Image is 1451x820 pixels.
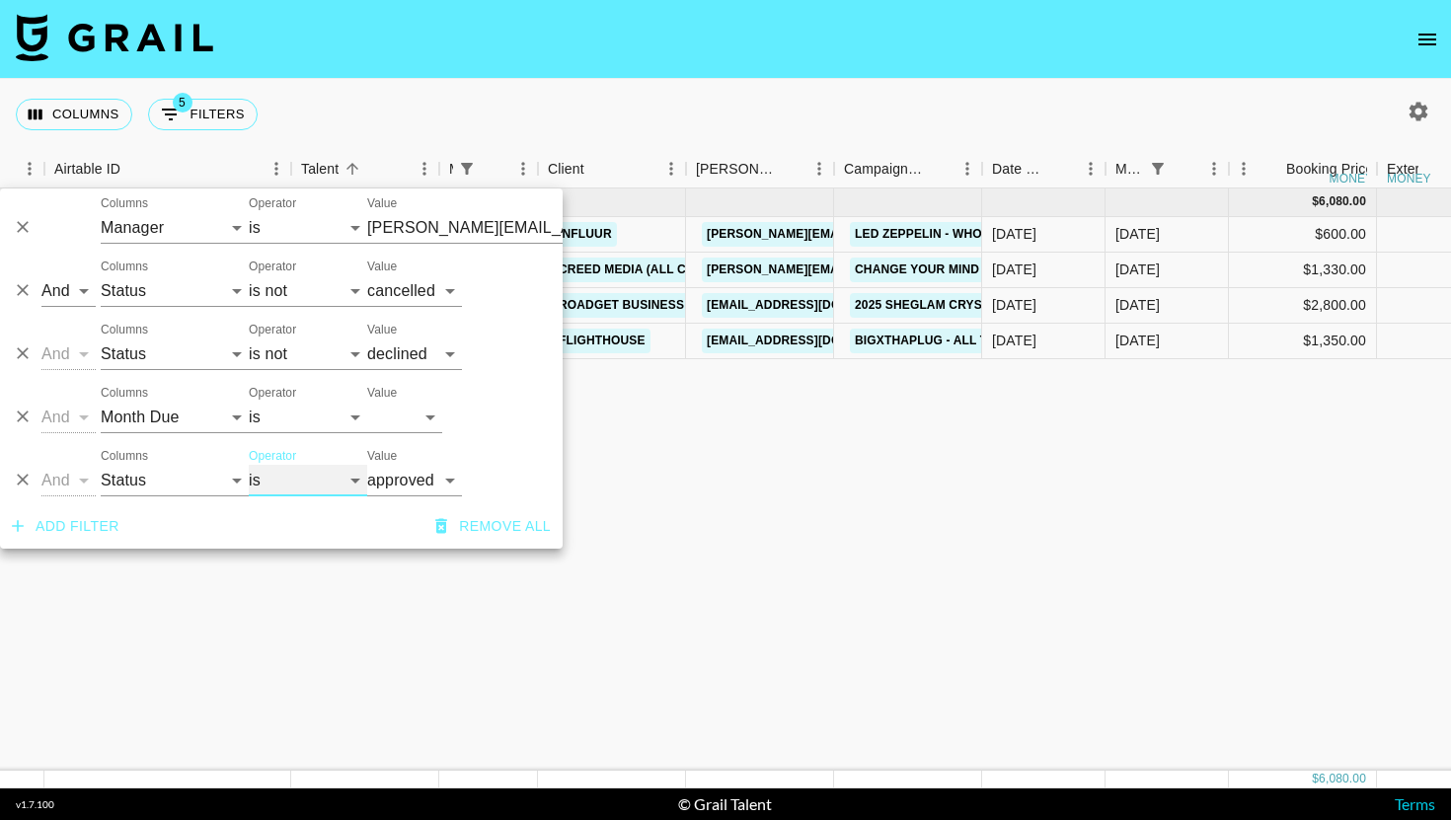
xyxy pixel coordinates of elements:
div: Talent [301,150,339,188]
a: [EMAIL_ADDRESS][DOMAIN_NAME] [702,293,923,318]
button: Menu [1229,154,1259,184]
button: Menu [953,154,982,184]
button: Menu [656,154,686,184]
button: Delete [8,275,38,305]
div: 6,080.00 [1319,771,1366,787]
button: Show filters [148,99,258,130]
div: money [1387,173,1431,185]
label: Operator [249,195,296,212]
div: $600.00 [1229,217,1377,253]
div: Booker [686,150,834,188]
button: Select columns [16,99,132,130]
button: open drawer [1408,20,1447,59]
button: Sort [1418,155,1446,183]
button: Sort [481,155,508,183]
div: Date Created [982,150,1106,188]
div: Date Created [992,150,1048,188]
button: Sort [584,155,612,183]
button: Delete [8,402,38,431]
a: [PERSON_NAME][EMAIL_ADDRESS][PERSON_NAME][DOMAIN_NAME] [702,222,1125,247]
div: $ [1312,771,1319,787]
div: $ [1312,193,1319,210]
select: Logic operator [41,338,96,370]
div: 6,080.00 [1319,193,1366,210]
label: Columns [101,259,148,275]
div: Manager [449,150,453,188]
a: bigxthaplug - all the way [850,329,1038,353]
div: [PERSON_NAME] [696,150,777,188]
label: Operator [249,385,296,402]
label: Columns [101,195,148,212]
button: Sort [339,155,366,183]
div: Campaign (Type) [834,150,982,188]
div: 28/08/2025 [992,331,1036,350]
div: Sep '25 [1115,260,1160,279]
button: Menu [262,154,291,184]
div: Sep '25 [1115,224,1160,244]
label: Value [367,259,397,275]
div: 15/09/2025 [992,224,1036,244]
div: $1,350.00 [1229,324,1377,359]
button: Sort [1048,155,1076,183]
a: change your mind [850,258,984,282]
button: Menu [804,154,834,184]
div: Month Due [1115,150,1144,188]
select: Logic operator [41,402,96,433]
button: Menu [508,154,538,184]
label: Value [367,322,397,338]
label: Operator [249,448,296,465]
div: 09/06/2025 [992,295,1036,315]
select: Logic operator [41,465,96,496]
button: Menu [15,154,44,184]
button: Sort [1172,155,1199,183]
label: Columns [101,322,148,338]
label: Value [367,448,397,465]
label: Columns [101,385,148,402]
div: 23/07/2025 [992,260,1036,279]
div: 1 active filter [1144,155,1172,183]
label: Operator [249,259,296,275]
a: 2025 SHEGLAM Crystal Jelly Glaze Stick NEW SHEADES Campaign! [850,293,1299,318]
button: Show filters [453,155,481,183]
div: © Grail Talent [678,794,772,814]
select: Logic operator [41,275,96,307]
label: Columns [101,448,148,465]
div: $2,800.00 [1229,288,1377,324]
a: Led Zeppelin - Whole Lotta Love [850,222,1081,247]
div: Month Due [1106,150,1229,188]
button: Menu [1199,154,1229,184]
div: 1 active filter [453,155,481,183]
div: Sep '25 [1115,295,1160,315]
a: Influur [554,222,617,247]
button: Delete [8,212,38,242]
a: [PERSON_NAME][EMAIL_ADDRESS][DOMAIN_NAME] [702,258,1024,282]
label: Operator [249,322,296,338]
a: Terms [1395,794,1435,813]
div: Campaign (Type) [844,150,925,188]
div: money [1330,173,1374,185]
button: Sort [925,155,953,183]
label: Value [367,195,397,212]
button: Remove all [427,508,559,545]
div: v 1.7.100 [16,798,54,811]
div: Client [538,150,686,188]
a: Creed Media (All Campaigns) [554,258,759,282]
button: Show filters [1144,155,1172,183]
button: Delete [8,465,38,494]
a: [EMAIL_ADDRESS][DOMAIN_NAME] [702,329,923,353]
div: Manager [439,150,538,188]
button: Sort [777,155,804,183]
button: Add filter [4,508,127,545]
div: Airtable ID [44,150,291,188]
button: Sort [120,155,148,183]
a: Flighthouse [554,329,650,353]
div: Talent [291,150,439,188]
a: Roadget Business [DOMAIN_NAME]. [554,293,796,318]
div: Airtable ID [54,150,120,188]
div: Client [548,150,584,188]
img: Grail Talent [16,14,213,61]
label: Value [367,385,397,402]
div: $1,330.00 [1229,253,1377,288]
button: Menu [1076,154,1106,184]
div: Sep '25 [1115,331,1160,350]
